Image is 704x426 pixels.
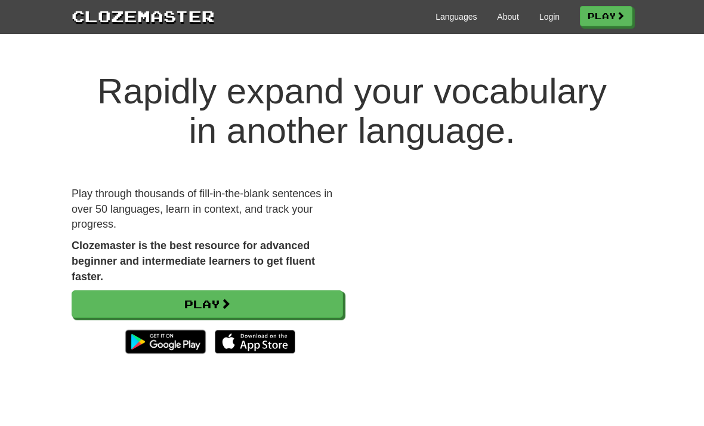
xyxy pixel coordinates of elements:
[580,6,632,26] a: Play
[215,330,295,354] img: Download_on_the_App_Store_Badge_US-UK_135x40-25178aeef6eb6b83b96f5f2d004eda3bffbb37122de64afbaef7...
[539,11,560,23] a: Login
[119,324,212,360] img: Get it on Google Play
[436,11,477,23] a: Languages
[72,290,343,318] a: Play
[72,5,215,27] a: Clozemaster
[72,186,343,232] p: Play through thousands of fill-in-the-blank sentences in over 50 languages, learn in context, and...
[497,11,519,23] a: About
[72,240,315,282] strong: Clozemaster is the best resource for advanced beginner and intermediate learners to get fluent fa...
